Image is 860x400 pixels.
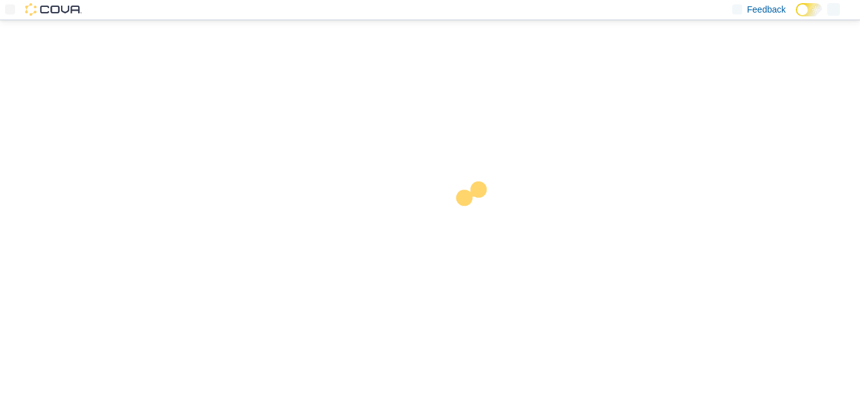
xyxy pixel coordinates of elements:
input: Dark Mode [796,3,822,16]
span: Feedback [747,3,786,16]
img: cova-loader [430,172,524,266]
img: Cova [25,3,82,16]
